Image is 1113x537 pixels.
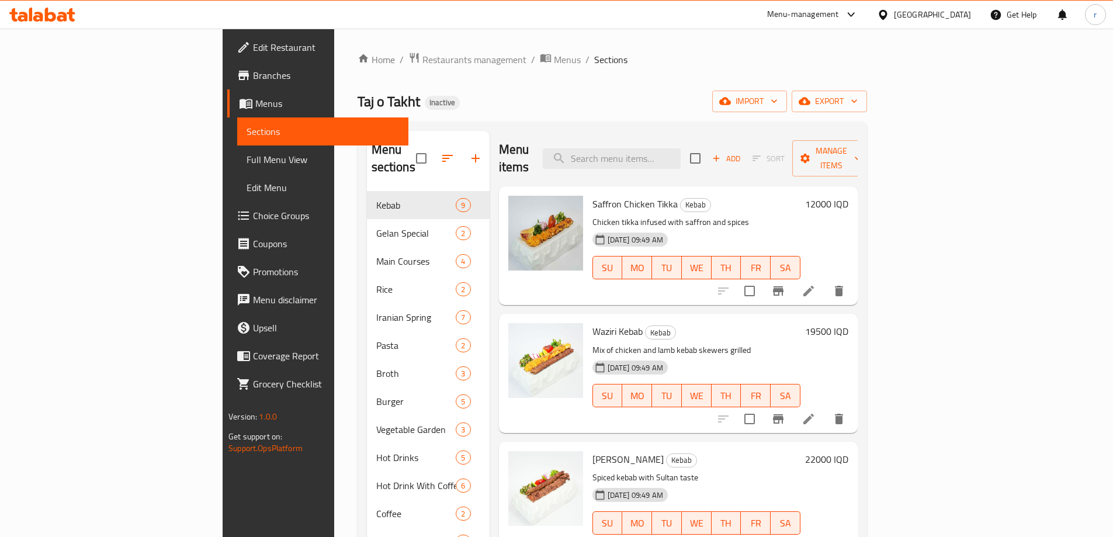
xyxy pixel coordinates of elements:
span: Saffron Chicken Tikka [592,195,678,213]
span: Vegetable Garden [376,422,456,436]
a: Edit Menu [237,174,408,202]
button: MO [622,511,652,535]
span: SU [598,515,618,532]
span: 2 [456,508,470,519]
span: TU [657,387,677,404]
span: Sections [247,124,399,138]
button: WE [682,256,712,279]
span: 9 [456,200,470,211]
div: Main Courses [376,254,456,268]
div: Menu-management [767,8,839,22]
div: Kebab [680,198,711,212]
div: Coffee2 [367,500,490,528]
img: Waziri Kebab [508,323,583,398]
span: Promotions [253,265,399,279]
div: items [456,282,470,296]
span: Coupons [253,237,399,251]
span: SU [598,387,618,404]
span: Coverage Report [253,349,399,363]
div: items [456,507,470,521]
p: Mix of chicken and lamb kebab skewers grilled [592,343,800,358]
a: Promotions [227,258,408,286]
span: Get support on: [228,429,282,444]
div: Hot Drink With Coffee6 [367,472,490,500]
button: delete [825,405,853,433]
div: Pasta2 [367,331,490,359]
button: export [792,91,867,112]
span: Kebab [646,326,675,339]
button: SU [592,256,623,279]
a: Menu disclaimer [227,286,408,314]
span: Waziri Kebab [592,323,643,340]
button: TH [712,256,741,279]
span: Broth [376,366,456,380]
span: Kebab [681,198,710,212]
span: Sort sections [434,144,462,172]
span: 1.0.0 [259,409,277,424]
div: [GEOGRAPHIC_DATA] [894,8,971,21]
a: Coupons [227,230,408,258]
span: TH [716,387,737,404]
span: 2 [456,228,470,239]
div: Kebab [645,325,676,339]
span: MO [627,259,647,276]
div: Broth3 [367,359,490,387]
span: SA [775,259,796,276]
span: FR [746,515,766,532]
div: items [456,366,470,380]
input: search [543,148,681,169]
span: Iranian Spring [376,310,456,324]
span: Select section [683,146,708,171]
div: items [456,254,470,268]
div: Coffee [376,507,456,521]
span: export [801,94,858,109]
span: 6 [456,480,470,491]
span: [DATE] 09:49 AM [603,234,668,245]
div: items [456,394,470,408]
span: Add [710,152,742,165]
div: Kebab [666,453,697,467]
button: Add section [462,144,490,172]
button: SA [771,256,800,279]
button: FR [741,256,771,279]
span: Restaurants management [422,53,526,67]
span: Upsell [253,321,399,335]
div: Pasta [376,338,456,352]
button: delete [825,277,853,305]
div: Inactive [425,96,460,110]
img: Saffron Chicken Tikka [508,196,583,271]
span: [DATE] 09:49 AM [603,362,668,373]
div: Rice [376,282,456,296]
a: Sections [237,117,408,145]
span: Hot Drink With Coffee [376,479,456,493]
button: TH [712,384,741,407]
button: TU [652,384,682,407]
a: Restaurants management [408,52,526,67]
span: Kebab [376,198,456,212]
div: Iranian Spring7 [367,303,490,331]
button: FR [741,511,771,535]
button: TH [712,511,741,535]
span: r [1094,8,1097,21]
span: Add item [708,150,745,168]
span: WE [686,259,707,276]
a: Branches [227,61,408,89]
span: Grocery Checklist [253,377,399,391]
button: Manage items [792,140,871,176]
span: SA [775,515,796,532]
span: Branches [253,68,399,82]
div: Hot Drinks [376,451,456,465]
span: 3 [456,368,470,379]
button: TU [652,256,682,279]
span: Select section first [745,150,792,168]
span: Taj o Takht [358,88,420,115]
a: Grocery Checklist [227,370,408,398]
a: Choice Groups [227,202,408,230]
div: Burger [376,394,456,408]
span: TH [716,515,737,532]
span: Full Menu View [247,153,399,167]
a: Upsell [227,314,408,342]
button: WE [682,511,712,535]
a: Edit menu item [802,284,816,298]
a: Full Menu View [237,145,408,174]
